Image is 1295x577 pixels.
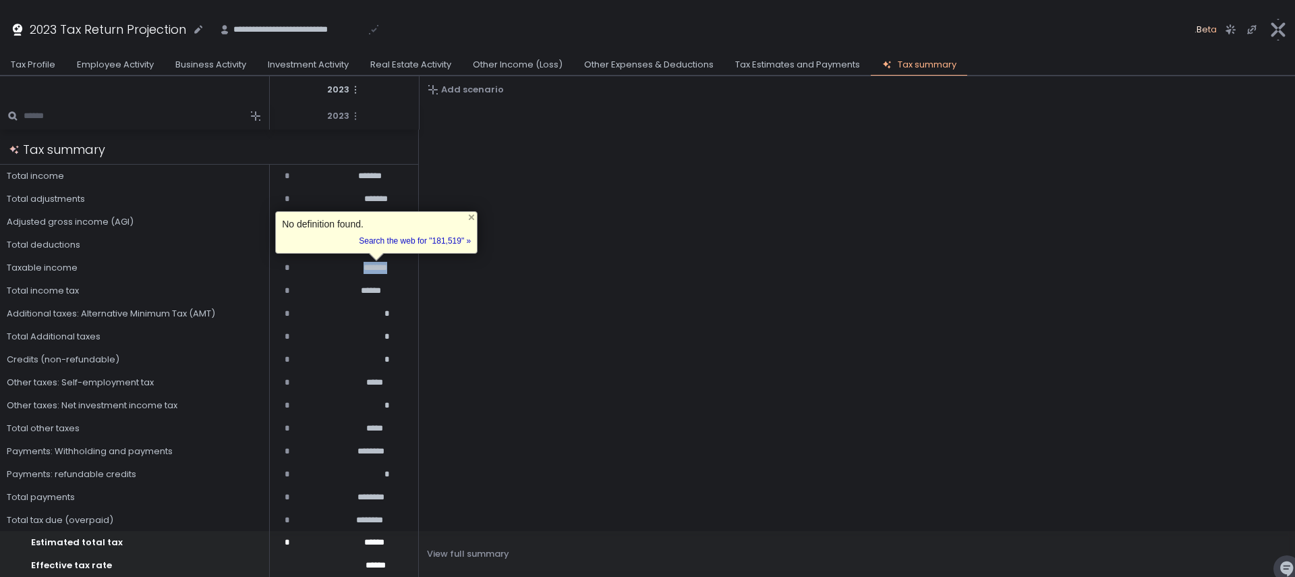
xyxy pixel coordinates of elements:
div: Other Expenses & Deductions [584,59,714,71]
span: Total income [7,170,64,182]
span: Taxable income [7,262,78,274]
div: Business Activity [175,59,246,71]
span: Total income tax [7,285,79,297]
div: Tax Estimates and Payments [735,59,860,71]
span: Other taxes: Self-employment tax [7,377,154,389]
span: Total tax due (overpaid) [7,514,113,526]
div: View full summary [427,548,509,560]
div: Real Estate Activity [370,59,451,71]
span: Total Additional taxes [7,331,100,343]
span: Payments: Withholding and payments [7,445,173,458]
span: .Beta [1192,23,1217,36]
span: Estimated total tax [31,537,123,549]
span: Total other taxes [7,422,80,435]
div: Employee Activity [77,59,154,71]
span: Total payments [7,491,75,503]
button: View full summary [427,543,509,565]
h1: 2023 Tax Return Projection [30,20,186,38]
span: 2023 [327,84,349,96]
span: Credits (non-refundable) [7,354,119,366]
span: Payments: refundable credits [7,468,136,480]
span: Effective tax rate [31,559,112,572]
div: Tax summary [898,59,956,71]
span: Total deductions [7,239,80,251]
span: Adjusted gross income (AGI) [7,216,134,228]
h1: Tax summary [23,140,105,159]
span: Additional taxes: Alternative Minimum Tax (AMT) [7,308,215,320]
span: Total adjustments [7,193,85,205]
div: Tax Profile [11,59,55,71]
button: Add scenario [428,84,504,96]
div: Investment Activity [268,59,349,71]
div: Other Income (Loss) [473,59,563,71]
span: 2023 [327,110,349,122]
span: Other taxes: Net investment income tax [7,400,177,412]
